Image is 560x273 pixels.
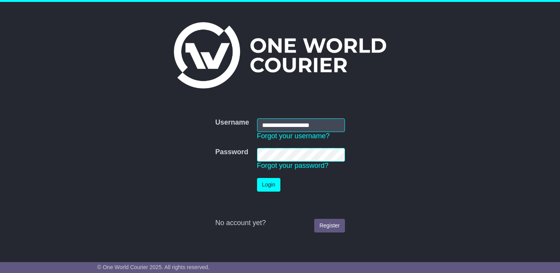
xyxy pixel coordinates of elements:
[174,22,386,88] img: One World
[97,264,210,270] span: © One World Courier 2025. All rights reserved.
[257,178,280,192] button: Login
[257,132,330,140] a: Forgot your username?
[215,148,248,157] label: Password
[314,219,345,232] a: Register
[257,162,329,169] a: Forgot your password?
[215,219,345,227] div: No account yet?
[215,118,249,127] label: Username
